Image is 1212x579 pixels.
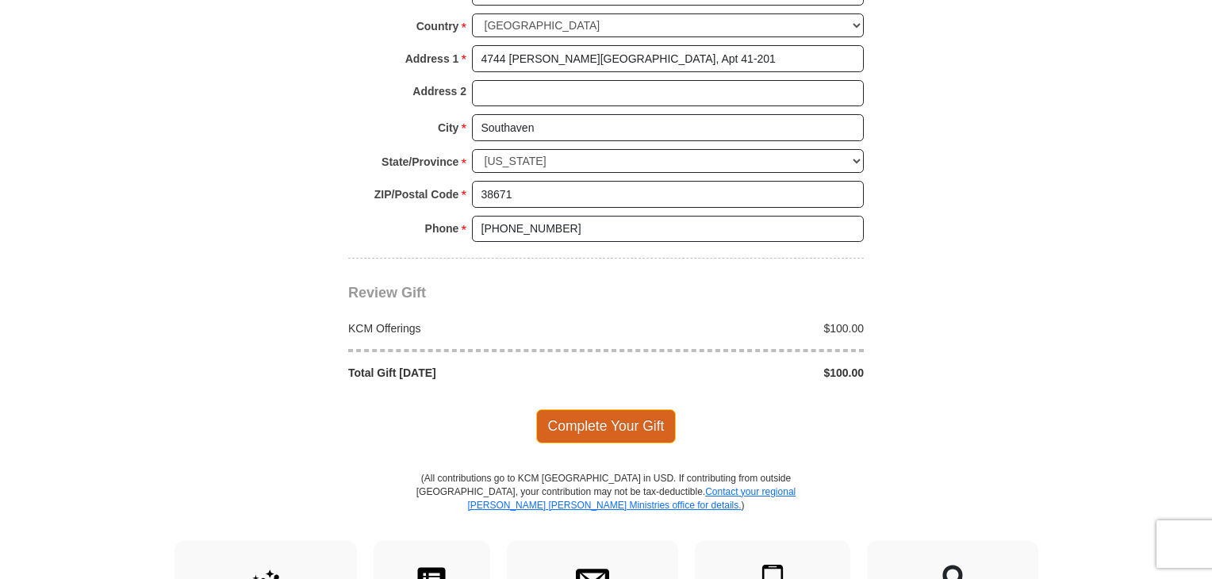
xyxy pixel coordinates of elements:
div: KCM Offerings [340,320,607,336]
strong: Address 2 [412,80,466,102]
p: (All contributions go to KCM [GEOGRAPHIC_DATA] in USD. If contributing from outside [GEOGRAPHIC_D... [416,472,796,541]
strong: Country [416,15,459,37]
span: Review Gift [348,285,426,301]
div: $100.00 [606,365,873,381]
strong: Address 1 [405,48,459,70]
div: $100.00 [606,320,873,336]
strong: City [438,117,458,139]
a: Contact your regional [PERSON_NAME] [PERSON_NAME] Ministries office for details. [467,486,796,511]
span: Complete Your Gift [536,409,677,443]
strong: Phone [425,217,459,240]
strong: State/Province [382,151,458,173]
strong: ZIP/Postal Code [374,183,459,205]
div: Total Gift [DATE] [340,365,607,381]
